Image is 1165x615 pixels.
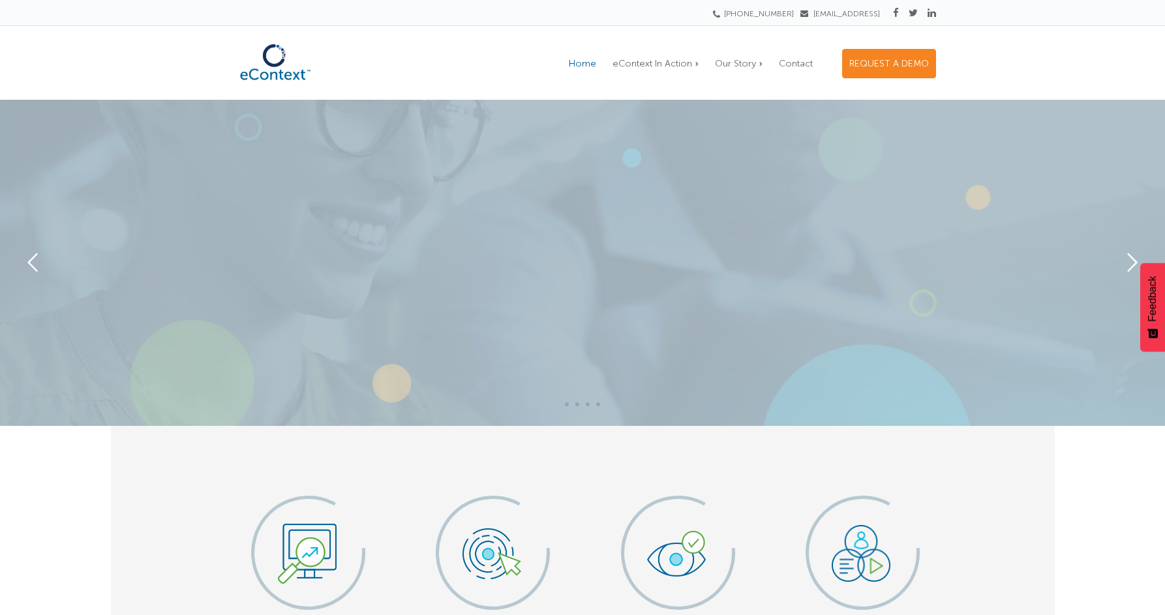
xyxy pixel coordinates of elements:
[893,7,899,19] a: Facebook
[849,58,929,69] span: REQUEST A DEMO
[1147,276,1158,322] span: Feedback
[647,531,706,577] img: Personalize icon @2x
[715,58,756,69] span: Our Story
[800,9,880,18] a: [EMAIL_ADDRESS]
[717,9,794,18] a: [PHONE_NUMBER]
[772,50,819,78] a: Contact
[462,528,521,579] img: Market icon @2x
[842,49,936,78] a: REQUEST A DEMO
[832,525,890,582] img: Conduct icon @2x
[613,58,692,69] span: eContext In Action
[230,37,321,87] img: eContext
[1140,263,1165,352] button: Feedback - Show survey
[909,7,918,19] a: Twitter
[569,58,596,69] span: Home
[230,76,321,91] a: eContext
[779,58,813,69] span: Contact
[562,50,603,78] a: Home
[928,7,936,19] a: Linkedin
[278,524,337,583] img: SmarterSites icon @2x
